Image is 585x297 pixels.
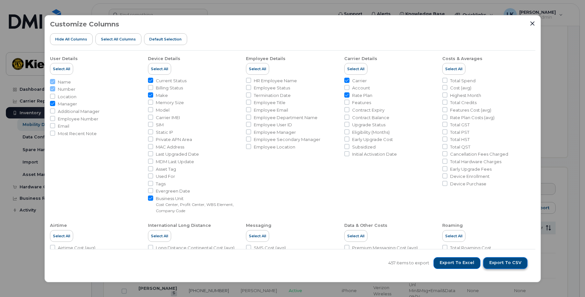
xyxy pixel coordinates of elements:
span: Device Enrollment [450,173,490,180]
div: Employee Details [246,56,285,62]
button: Default Selection [144,33,187,45]
span: Last Upgraded Date [156,151,199,157]
span: 457 items to export [388,260,429,266]
span: Early Upgrade Cost [352,136,393,143]
span: Total PST [450,129,469,135]
span: Total Spend [450,78,476,84]
span: Total Roaming Cost [450,245,491,251]
span: Export to Excel [440,260,474,266]
span: Premium Messaging Cost (avg) [352,245,418,251]
span: Device Purchase [450,181,486,187]
div: Messaging [246,223,271,228]
button: Select All [442,230,465,242]
iframe: Messenger Launcher [557,269,580,292]
button: Select all Columns [95,33,141,45]
button: Select All [442,63,465,75]
span: Memory Size [156,100,184,106]
button: Close [529,21,535,26]
div: Costs & Averages [442,56,482,62]
span: Employee Location [254,144,295,150]
span: Termination Date [254,92,291,99]
span: Employee Title [254,100,285,106]
span: Features Cost (avg) [450,107,491,113]
button: Select All [148,63,171,75]
span: Evergreen Date [156,188,190,194]
span: Airtime Cost (avg) [58,245,95,251]
span: Select All [445,233,463,239]
span: Employee Secondary Manager [254,136,320,143]
span: Select All [53,66,70,71]
span: Early Upgrade Fees [450,166,492,172]
span: Most Recent Note [58,131,97,137]
div: Data & Other Costs [344,223,387,228]
span: Eligibility (Months) [352,129,390,135]
span: Rate Plan Costs (avg) [450,115,495,121]
span: Billing Status [156,85,183,91]
small: Cost Center, Profit Center, WBS Element, Company Code [156,202,234,213]
span: MDM Last Update [156,159,194,165]
span: Hide All Columns [55,37,87,42]
span: Manager [58,101,77,107]
span: Contract Expiry [352,107,384,113]
button: Export to CSV [483,257,528,269]
span: Select All [249,233,266,239]
span: Select All [151,66,168,71]
span: Carrier [352,78,367,84]
div: Carrier Details [344,56,377,62]
span: Upgrade Status [352,122,385,128]
span: Location [58,94,76,100]
span: Select All [53,233,70,239]
span: Select All [347,233,365,239]
span: Total GST [450,122,470,128]
span: Account [352,85,370,91]
span: Name [58,79,71,85]
span: Model [156,107,170,113]
span: Rate Plan [352,92,372,99]
span: Email [58,123,69,129]
button: Select All [246,63,269,75]
span: MAC Address [156,144,184,150]
span: Business Unit [156,195,241,202]
span: Select All [249,66,266,71]
button: Select All [344,63,367,75]
span: Make [156,92,168,99]
span: Cancellation Fees Charged [450,151,508,157]
span: Select All [151,233,168,239]
span: Employee Department Name [254,115,317,121]
span: Export to CSV [489,260,521,266]
span: Total Hardware Charges [450,159,501,165]
span: Contract Balance [352,115,389,121]
span: Long Distance Continental Cost (avg) [156,245,235,251]
span: Total HST [450,136,470,143]
div: International Long Distance [148,223,211,228]
span: Select all Columns [101,37,136,42]
span: Current Status [156,78,187,84]
span: Cost (avg) [450,85,471,91]
h3: Customize Columns [50,21,119,28]
span: Highest Month [450,92,481,99]
span: SIM [156,122,164,128]
span: SMS Cost (avg) [254,245,286,251]
span: Employee Manager [254,129,296,135]
span: Select All [347,66,365,71]
span: Select All [445,66,463,71]
div: Airtime [50,223,67,228]
button: Hide All Columns [50,33,93,45]
span: HR Employee Name [254,78,297,84]
button: Export to Excel [433,257,480,269]
span: Additional Manager [58,108,100,115]
span: Total QST [450,144,470,150]
span: Employee Email [254,107,288,113]
span: Tags [156,181,166,187]
span: Private APN Area [156,136,192,143]
span: Static IP [156,129,173,135]
button: Select All [344,230,367,242]
span: Default Selection [149,37,182,42]
div: User Details [50,56,78,62]
span: Carrier IMEI [156,115,180,121]
span: Number [58,86,75,92]
span: Features [352,100,371,106]
button: Select All [50,230,73,242]
span: Used For [156,173,175,180]
button: Select All [148,230,171,242]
